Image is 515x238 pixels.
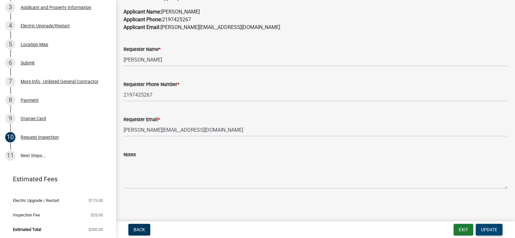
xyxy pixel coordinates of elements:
span: Inspection Fee [13,213,40,217]
div: More Info - Unlisted General Contractor [21,79,98,84]
button: Exit [454,224,473,235]
div: Payment [21,98,39,102]
div: 5 [5,39,15,50]
div: Orange Card [21,116,46,121]
div: Location Map [21,42,48,47]
button: Back [128,224,150,235]
strong: Applicant Email: [124,24,161,30]
span: $175.00 [88,198,103,203]
a: Estimated Fees [5,173,106,186]
span: Update [481,227,497,232]
button: Update [476,224,502,235]
div: 6 [5,58,15,68]
strong: Applicant Phone: [124,16,162,23]
label: Requester Phone Number [124,82,179,87]
span: Electric Upgrade / Restart [13,198,59,203]
label: Notes [124,153,136,157]
label: Requester Name [124,47,161,52]
label: Requester Email [124,118,160,122]
span: Back [133,227,145,232]
div: 9 [5,113,15,124]
div: Electric Upgrade/Restart [21,24,70,28]
div: 8 [5,95,15,105]
div: Request Inspection [21,135,59,139]
span: $25.00 [91,213,103,217]
div: 10 [5,132,15,142]
span: $200.00 [88,227,103,232]
p: [PERSON_NAME] 2197425267 [PERSON_NAME][EMAIL_ADDRESS][DOMAIN_NAME] [124,8,507,31]
div: 7 [5,76,15,87]
div: 11 [5,150,15,161]
div: 4 [5,21,15,31]
span: Estimated Total [13,227,41,232]
div: Submit [21,61,35,65]
div: 3 [5,2,15,13]
strong: Applicant Name: [124,9,161,15]
div: Applicant and Property Information [21,5,91,10]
